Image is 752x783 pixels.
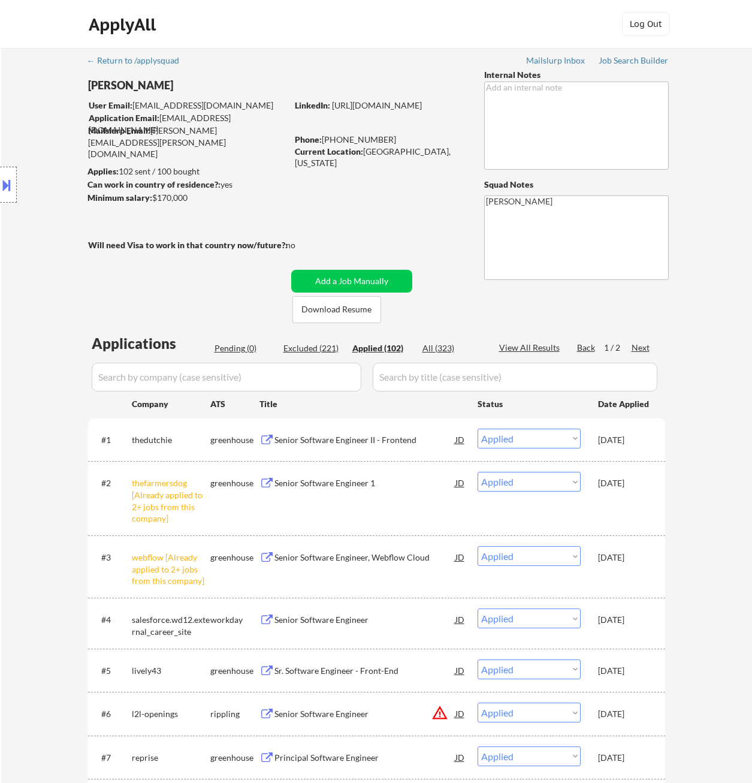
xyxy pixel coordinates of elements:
div: #1 [101,434,122,446]
div: JD [454,609,466,630]
div: Date Applied [598,398,651,410]
strong: Phone: [295,134,322,144]
div: [PHONE_NUMBER] [295,134,464,146]
a: Mailslurp Inbox [526,56,586,68]
div: Next [632,342,651,354]
div: [GEOGRAPHIC_DATA], [US_STATE] [295,146,464,169]
button: warning_amber [431,704,448,721]
div: #7 [101,752,122,764]
div: Senior Software Engineer 1 [274,477,455,489]
div: Title [259,398,466,410]
div: Pending (0) [215,342,274,354]
div: Senior Software Engineer II - Frontend [274,434,455,446]
div: #6 [101,708,122,720]
div: rippling [210,708,259,720]
div: Excluded (221) [283,342,343,354]
div: workday [210,614,259,626]
input: Search by title (case sensitive) [373,363,657,392]
a: [URL][DOMAIN_NAME] [332,100,422,110]
div: [DATE] [598,434,651,446]
div: View All Results [499,342,563,354]
div: [DATE] [598,665,651,677]
div: Back [577,342,596,354]
div: [DATE] [598,552,651,564]
div: JD [454,703,466,724]
div: greenhouse [210,552,259,564]
div: ApplyAll [89,14,159,35]
div: Mailslurp Inbox [526,56,586,65]
div: [DATE] [598,614,651,626]
div: #3 [101,552,122,564]
div: greenhouse [210,477,259,489]
div: JD [454,659,466,681]
div: [DATE] [598,708,651,720]
div: JD [454,472,466,493]
div: lively43 [132,665,210,677]
div: greenhouse [210,665,259,677]
button: Add a Job Manually [291,270,412,293]
div: thedutchie [132,434,210,446]
a: Job Search Builder [599,56,669,68]
div: #4 [101,614,122,626]
div: Senior Software Engineer [274,708,455,720]
div: [DATE] [598,752,651,764]
div: webflow [Already applied to 2+ jobs from this company] [132,552,210,587]
input: Search by company (case sensitive) [92,363,361,392]
div: JD [454,429,466,450]
a: ← Return to /applysquad [87,56,191,68]
div: Sr. Software Engineer - Front-End [274,665,455,677]
div: salesforce.wd12.external_career_site [132,614,210,637]
div: All (323) [422,342,482,354]
div: Status [478,393,581,414]
div: #5 [101,665,122,677]
div: greenhouse [210,434,259,446]
div: Company [132,398,210,410]
div: [DATE] [598,477,651,489]
div: Squad Notes [484,179,669,191]
div: Principal Software Engineer [274,752,455,764]
div: ATS [210,398,259,410]
div: greenhouse [210,752,259,764]
div: ← Return to /applysquad [87,56,191,65]
div: JD [454,546,466,568]
div: Internal Notes [484,69,669,81]
div: Senior Software Engineer, Webflow Cloud [274,552,455,564]
strong: LinkedIn: [295,100,330,110]
div: Senior Software Engineer [274,614,455,626]
div: no [286,239,320,251]
div: reprise [132,752,210,764]
button: Download Resume [292,296,381,323]
div: 1 / 2 [604,342,632,354]
div: Applications [92,336,210,351]
div: Job Search Builder [599,56,669,65]
div: JD [454,746,466,768]
button: Log Out [622,12,670,36]
div: Applied (102) [352,342,412,354]
div: l2l-openings [132,708,210,720]
strong: Current Location: [295,146,363,156]
div: #2 [101,477,122,489]
div: thefarmersdog [Already applied to 2+ jobs from this company] [132,477,210,524]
